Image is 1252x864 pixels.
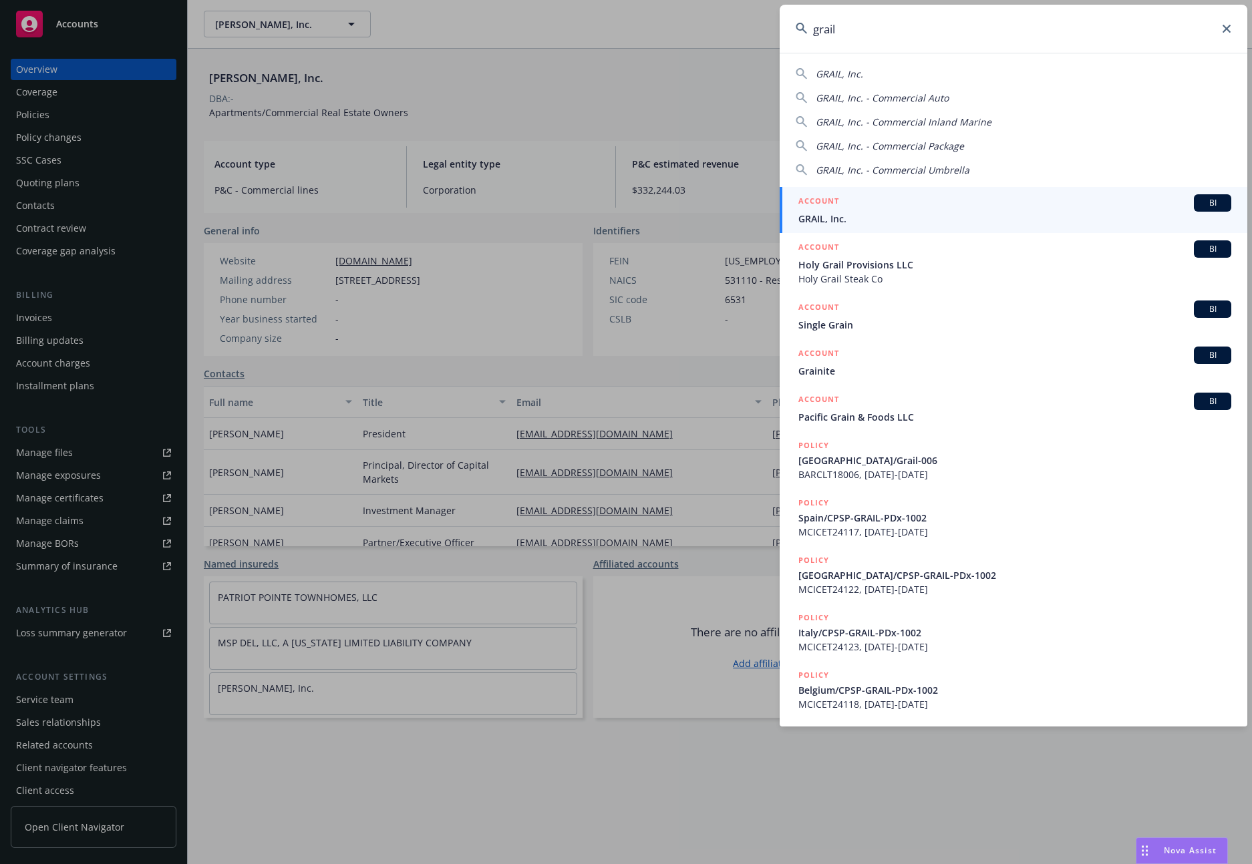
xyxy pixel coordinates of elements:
[780,5,1247,53] input: Search...
[798,611,829,624] h5: POLICY
[780,293,1247,339] a: ACCOUNTBISingle Grain
[798,683,1231,697] span: Belgium/CPSP-GRAIL-PDx-1002
[798,240,839,256] h5: ACCOUNT
[798,525,1231,539] span: MCICET24117, [DATE]-[DATE]
[1164,845,1217,856] span: Nova Assist
[780,489,1247,546] a: POLICYSpain/CPSP-GRAIL-PDx-1002MCICET24117, [DATE]-[DATE]
[780,187,1247,233] a: ACCOUNTBIGRAIL, Inc.
[798,258,1231,272] span: Holy Grail Provisions LLC
[1199,303,1226,315] span: BI
[816,91,949,104] span: GRAIL, Inc. - Commercial Auto
[1136,837,1228,864] button: Nova Assist
[798,318,1231,332] span: Single Grain
[816,164,969,176] span: GRAIL, Inc. - Commercial Umbrella
[798,568,1231,582] span: [GEOGRAPHIC_DATA]/CPSP-GRAIL-PDx-1002
[798,194,839,210] h5: ACCOUNT
[816,67,863,80] span: GRAIL, Inc.
[798,453,1231,467] span: [GEOGRAPHIC_DATA]/Grail-006
[780,661,1247,718] a: POLICYBelgium/CPSP-GRAIL-PDx-1002MCICET24118, [DATE]-[DATE]
[1199,395,1226,407] span: BI
[798,668,829,682] h5: POLICY
[780,546,1247,604] a: POLICY[GEOGRAPHIC_DATA]/CPSP-GRAIL-PDx-1002MCICET24122, [DATE]-[DATE]
[798,582,1231,596] span: MCICET24122, [DATE]-[DATE]
[780,339,1247,385] a: ACCOUNTBIGrainite
[1136,838,1153,863] div: Drag to move
[798,467,1231,481] span: BARCLT18006, [DATE]-[DATE]
[780,385,1247,431] a: ACCOUNTBIPacific Grain & Foods LLC
[798,626,1231,640] span: Italy/CPSP-GRAIL-PDx-1002
[816,140,964,152] span: GRAIL, Inc. - Commercial Package
[1199,349,1226,361] span: BI
[798,364,1231,378] span: Grainite
[780,431,1247,489] a: POLICY[GEOGRAPHIC_DATA]/Grail-006BARCLT18006, [DATE]-[DATE]
[798,496,829,509] h5: POLICY
[816,116,991,128] span: GRAIL, Inc. - Commercial Inland Marine
[798,554,829,567] h5: POLICY
[798,300,839,316] h5: ACCOUNT
[780,604,1247,661] a: POLICYItaly/CPSP-GRAIL-PDx-1002MCICET24123, [DATE]-[DATE]
[780,233,1247,293] a: ACCOUNTBIHoly Grail Provisions LLCHoly Grail Steak Co
[798,410,1231,424] span: Pacific Grain & Foods LLC
[798,511,1231,525] span: Spain/CPSP-GRAIL-PDx-1002
[1199,243,1226,255] span: BI
[798,697,1231,711] span: MCICET24118, [DATE]-[DATE]
[798,640,1231,654] span: MCICET24123, [DATE]-[DATE]
[798,439,829,452] h5: POLICY
[798,272,1231,286] span: Holy Grail Steak Co
[798,393,839,409] h5: ACCOUNT
[798,347,839,363] h5: ACCOUNT
[798,212,1231,226] span: GRAIL, Inc.
[1199,197,1226,209] span: BI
